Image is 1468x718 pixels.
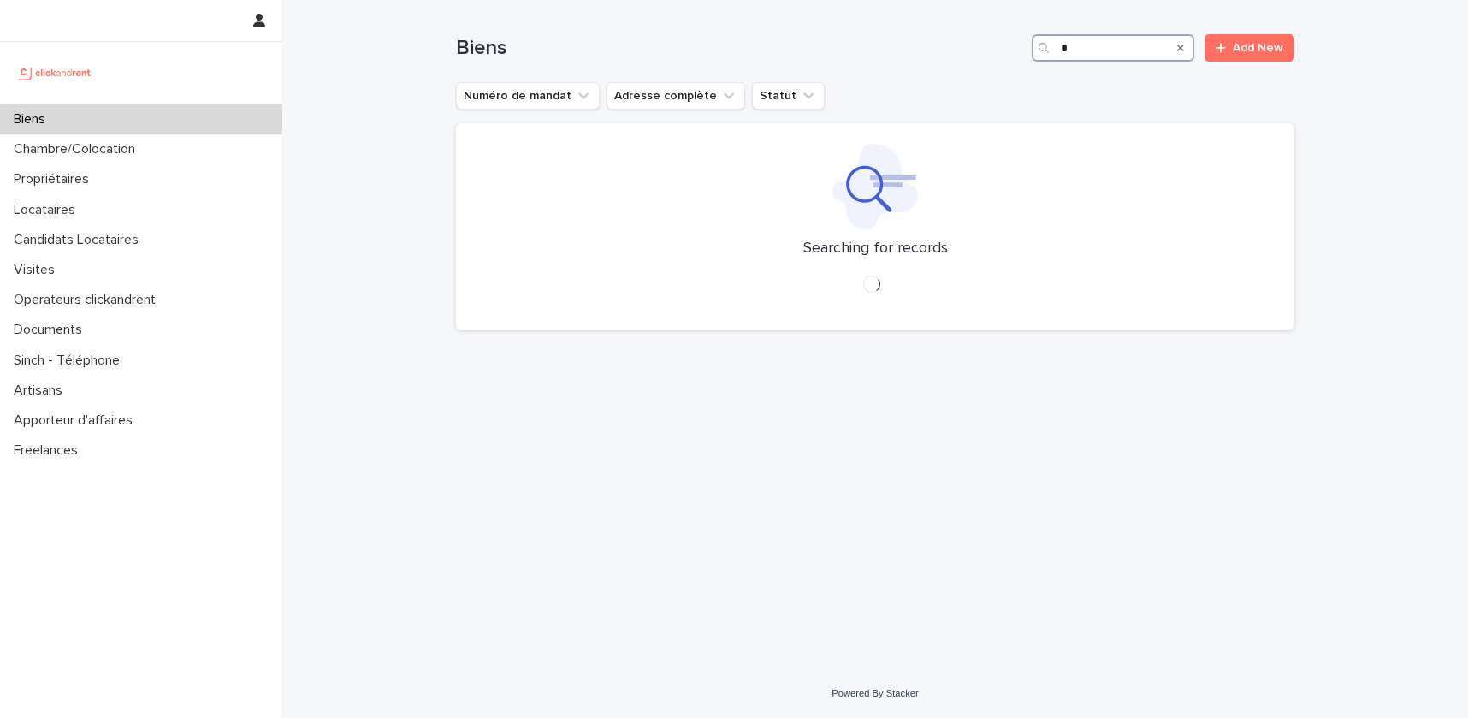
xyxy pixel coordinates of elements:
[7,292,169,308] p: Operateurs clickandrent
[7,141,149,157] p: Chambre/Colocation
[456,36,1025,61] h1: Biens
[7,262,68,278] p: Visites
[7,202,89,218] p: Locataires
[7,232,152,248] p: Candidats Locataires
[7,322,96,338] p: Documents
[1205,34,1294,62] a: Add New
[832,688,918,698] a: Powered By Stacker
[14,56,97,90] img: UCB0brd3T0yccxBKYDjQ
[803,240,948,258] p: Searching for records
[752,82,825,110] button: Statut
[7,442,92,459] p: Freelances
[607,82,745,110] button: Adresse complète
[7,171,103,187] p: Propriétaires
[456,82,600,110] button: Numéro de mandat
[7,412,146,429] p: Apporteur d'affaires
[7,383,76,399] p: Artisans
[7,353,133,369] p: Sinch - Téléphone
[7,111,59,128] p: Biens
[1032,34,1194,62] input: Search
[1233,42,1283,54] span: Add New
